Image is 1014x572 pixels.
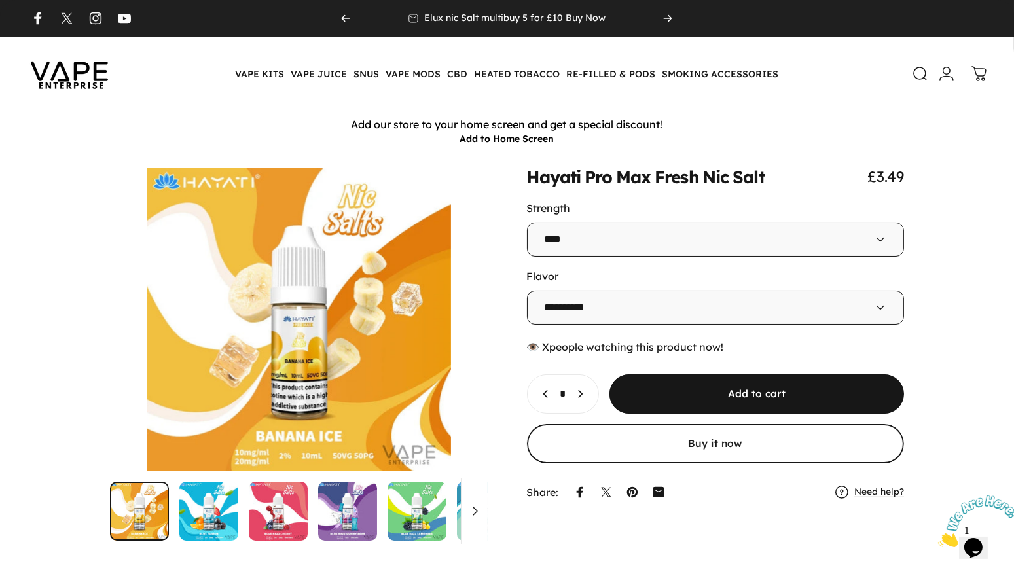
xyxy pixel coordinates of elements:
[527,270,559,283] label: Flavor
[110,482,169,541] button: Go to item
[528,375,558,413] button: Decrease quantity for Hayati Pro Max Fresh Nic Salt
[110,168,488,472] button: Open media 1 in modal
[733,169,765,186] animate-element: Salt
[457,482,516,541] img: Hayati Pro Max Fresh Nic Salt
[867,168,904,186] span: £3.49
[388,482,446,541] button: Go to item
[527,202,571,215] label: Strength
[655,169,699,186] animate-element: Fresh
[527,340,905,353] div: 👁️ people watching this product now!
[288,60,351,88] summary: VAPE JUICE
[471,60,564,88] summary: HEATED TOBACCO
[527,487,559,497] p: Share:
[351,60,383,88] summary: SNUS
[444,60,471,88] summary: CBD
[3,118,1011,132] p: Add our store to your home screen and get a special discount!
[5,5,86,57] img: Chat attention grabber
[318,482,377,541] img: Hayati Pro Max Fresh Nic Salt
[232,60,782,88] nav: Primary
[388,482,446,541] img: Hayati Pro Max Fresh Nic Salt
[527,424,905,463] button: Buy it now
[702,169,729,186] animate-element: Nic
[457,482,516,541] button: Go to item
[965,60,994,88] a: 0 items
[110,482,169,541] img: Hayati Pro Max Fresh Nic Salt
[110,168,488,541] media-gallery: Gallery Viewer
[424,12,606,24] p: Elux nic Salt multibuy 5 for £10 Buy Now
[659,60,782,88] summary: SMOKING ACCESSORIES
[460,133,554,145] button: Add to Home Screen
[249,482,308,541] img: Hayati Pro Max Fresh Nic Salt
[232,60,288,88] summary: VAPE KITS
[435,301,472,338] button: Next
[616,169,651,186] animate-element: Max
[933,490,1014,552] iframe: chat widget
[527,169,581,186] animate-element: Hayati
[854,486,904,498] a: Need help?
[5,5,10,16] span: 1
[609,374,905,414] button: Add to cart
[179,482,238,541] img: Hayati Pro Max Fresh Nic Salt
[568,375,598,413] button: Increase quantity for Hayati Pro Max Fresh Nic Salt
[383,60,444,88] summary: VAPE MODS
[585,169,613,186] animate-element: Pro
[564,60,659,88] summary: RE-FILLED & PODS
[179,482,238,541] button: Go to item
[10,43,128,105] img: Vape Enterprise
[318,482,377,541] button: Go to item
[249,482,308,541] button: Go to item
